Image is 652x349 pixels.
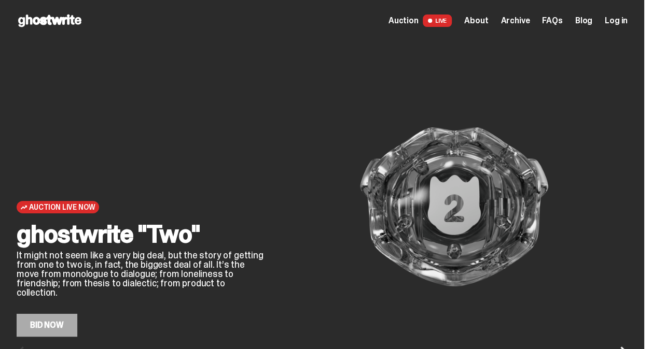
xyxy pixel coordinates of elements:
[605,17,628,25] a: Log in
[17,222,265,246] h2: ghostwrite "Two"
[464,17,488,25] a: About
[17,314,77,337] a: Bid Now
[542,17,562,25] a: FAQs
[17,251,265,297] p: It might not seem like a very big deal, but the story of getting from one to two is, in fact, the...
[501,17,530,25] a: Archive
[423,14,452,27] span: LIVE
[575,17,592,25] a: Blog
[29,203,95,211] span: Auction Live Now
[389,17,419,25] span: Auction
[389,14,452,27] a: Auction LIVE
[281,77,628,337] img: ghostwrite "Two"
